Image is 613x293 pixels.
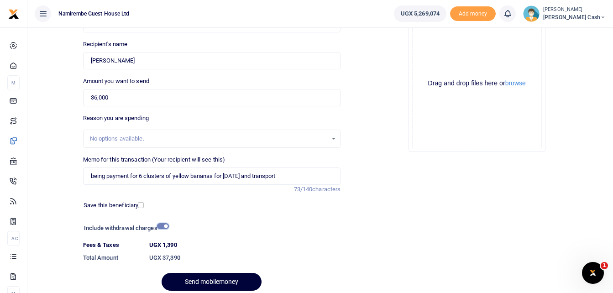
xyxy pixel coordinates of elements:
[79,241,146,250] dt: Fees & Taxes
[312,186,341,193] span: characters
[294,186,313,193] span: 73/140
[450,6,496,21] span: Add money
[149,241,177,250] label: UGX 1,390
[543,6,606,14] small: [PERSON_NAME]
[162,273,262,291] button: Send mobilemoney
[83,254,142,262] h6: Total Amount
[83,89,341,106] input: UGX
[523,5,606,22] a: profile-user [PERSON_NAME] [PERSON_NAME] Cash
[413,79,541,88] div: Drag and drop files here or
[83,52,341,69] input: MTN & Airtel numbers are validated
[390,5,450,22] li: Wallet ballance
[401,9,440,18] span: UGX 5,269,074
[90,134,328,143] div: No options available.
[55,10,133,18] span: Namirembe Guest House Ltd
[505,80,526,86] button: browse
[582,262,604,284] iframe: Intercom live chat
[450,10,496,16] a: Add money
[543,13,606,21] span: [PERSON_NAME] Cash
[83,40,128,49] label: Recipient's name
[7,231,20,246] li: Ac
[84,201,138,210] label: Save this beneficiary
[523,5,540,22] img: profile-user
[8,9,19,20] img: logo-small
[7,75,20,90] li: M
[450,6,496,21] li: Toup your wallet
[83,77,149,86] label: Amount you want to send
[83,155,225,164] label: Memo for this transaction (Your recipient will see this)
[601,262,608,269] span: 1
[83,114,149,123] label: Reason you are spending
[149,254,341,262] h6: UGX 37,390
[83,167,341,185] input: Enter extra information
[8,10,19,17] a: logo-small logo-large logo-large
[394,5,446,22] a: UGX 5,269,074
[409,15,545,152] div: File Uploader
[84,225,165,232] h6: Include withdrawal charges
